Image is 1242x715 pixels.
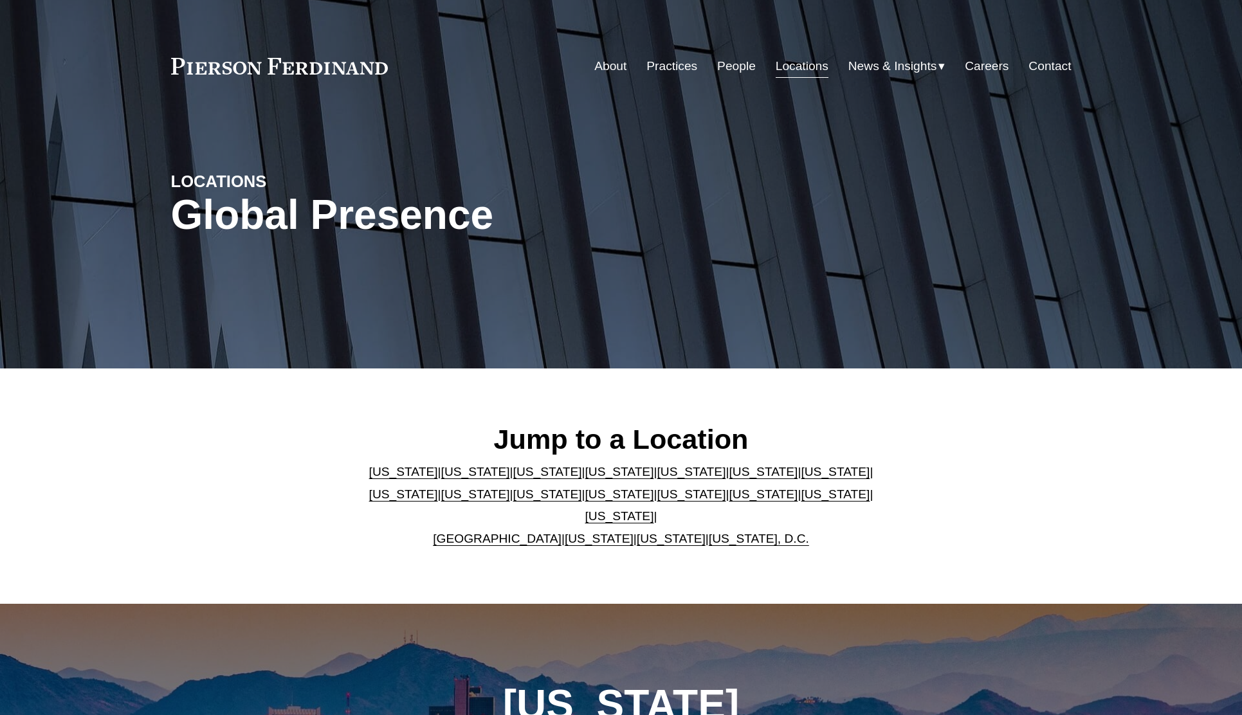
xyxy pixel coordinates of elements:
[171,192,771,239] h1: Global Presence
[709,532,809,545] a: [US_STATE], D.C.
[776,54,828,78] a: Locations
[565,532,634,545] a: [US_STATE]
[358,422,884,456] h2: Jump to a Location
[441,487,510,501] a: [US_STATE]
[729,487,798,501] a: [US_STATE]
[594,54,626,78] a: About
[513,465,582,478] a: [US_STATE]
[729,465,798,478] a: [US_STATE]
[801,487,870,501] a: [US_STATE]
[717,54,756,78] a: People
[657,487,726,501] a: [US_STATE]
[171,171,396,192] h4: LOCATIONS
[637,532,706,545] a: [US_STATE]
[848,54,945,78] a: folder dropdown
[369,465,438,478] a: [US_STATE]
[433,532,562,545] a: [GEOGRAPHIC_DATA]
[1028,54,1071,78] a: Contact
[585,487,654,501] a: [US_STATE]
[585,465,654,478] a: [US_STATE]
[848,55,937,78] span: News & Insights
[369,487,438,501] a: [US_STATE]
[965,54,1009,78] a: Careers
[801,465,870,478] a: [US_STATE]
[657,465,726,478] a: [US_STATE]
[585,509,654,523] a: [US_STATE]
[646,54,697,78] a: Practices
[513,487,582,501] a: [US_STATE]
[358,461,884,550] p: | | | | | | | | | | | | | | | | | |
[441,465,510,478] a: [US_STATE]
